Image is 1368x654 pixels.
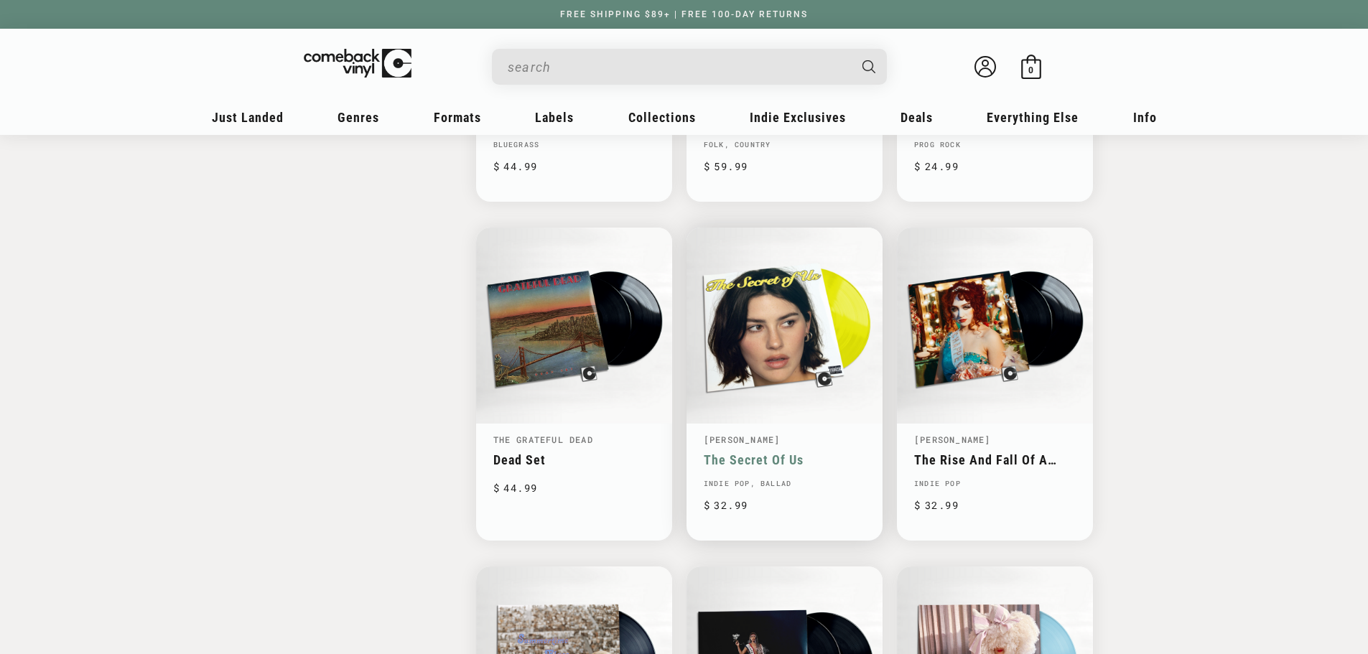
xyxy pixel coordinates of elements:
a: The Secret Of Us [704,452,865,467]
span: 0 [1028,65,1033,75]
button: Search [850,49,888,85]
span: Genres [338,110,379,125]
span: Just Landed [212,110,284,125]
span: Deals [901,110,933,125]
span: Formats [434,110,481,125]
div: Search [492,49,887,85]
a: FREE SHIPPING $89+ | FREE 100-DAY RETURNS [546,9,822,19]
a: Dead Set [493,452,655,467]
span: Info [1133,110,1157,125]
a: The Grateful Dead [493,434,593,445]
a: The Rise And Fall Of A Midwest Princess [914,452,1076,467]
span: Indie Exclusives [750,110,846,125]
a: [PERSON_NAME] [704,434,781,445]
a: [PERSON_NAME] [914,434,991,445]
span: Collections [628,110,696,125]
span: Labels [535,110,574,125]
input: When autocomplete results are available use up and down arrows to review and enter to select [508,52,848,82]
span: Everything Else [987,110,1079,125]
